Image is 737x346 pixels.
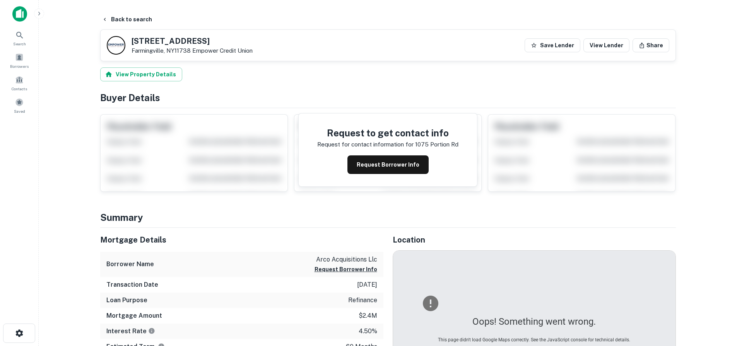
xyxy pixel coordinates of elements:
button: Request Borrower Info [347,155,429,174]
button: Save Lender [525,38,580,52]
img: capitalize-icon.png [12,6,27,22]
h4: Summary [100,210,676,224]
p: refinance [348,296,377,305]
svg: The interest rates displayed on the website are for informational purposes only and may be report... [148,327,155,334]
button: Share [633,38,669,52]
span: Saved [14,108,25,114]
button: Request Borrower Info [315,265,377,274]
h4: Request to get contact info [317,126,458,140]
a: Saved [2,95,36,116]
a: Empower Credit Union [192,47,253,54]
iframe: Chat Widget [698,284,737,321]
span: Search [13,41,26,47]
span: Borrowers [10,63,29,69]
h5: Location [393,234,676,246]
h6: Loan Purpose [106,296,147,305]
h6: Interest Rate [106,327,155,336]
button: View Property Details [100,67,182,81]
h6: Mortgage Amount [106,311,162,320]
h6: Borrower Name [106,260,154,269]
p: [DATE] [357,280,377,289]
h6: Transaction Date [106,280,158,289]
a: Borrowers [2,50,36,71]
p: 1075 portion rd [415,140,458,149]
a: View Lender [583,38,629,52]
h5: Mortgage Details [100,234,383,246]
h5: [STREET_ADDRESS] [132,37,253,45]
div: Oops! Something went wrong. [423,315,645,329]
a: Search [2,28,36,48]
h4: Buyer Details [100,91,676,105]
p: Request for contact information for [317,140,414,149]
p: Farmingville, NY11738 [132,47,253,54]
p: $2.4m [359,311,377,320]
p: 4.50% [359,327,377,336]
button: Back to search [99,12,155,26]
a: Contacts [2,72,36,93]
div: This page didn't load Google Maps correctly. See the JavaScript console for technical details. [423,336,645,343]
span: Contacts [12,86,27,92]
p: arco acquisitions llc [315,255,377,264]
